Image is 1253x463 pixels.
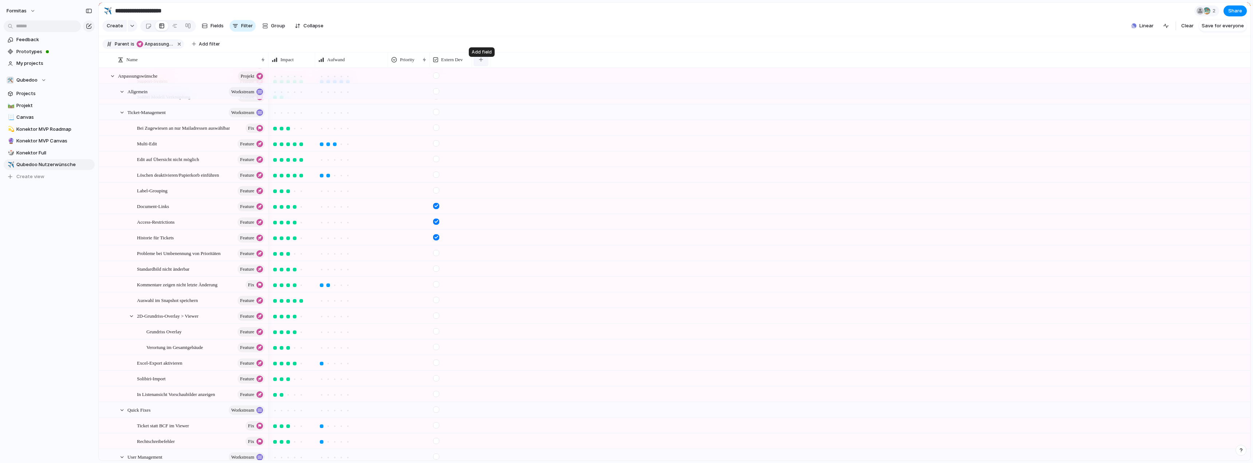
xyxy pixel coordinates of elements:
button: Create [102,20,127,32]
a: 📃Canvas [4,112,95,123]
button: Clear [1178,20,1197,32]
span: Excel-Export aktivieren [137,358,182,367]
span: Qubedoo [16,76,38,84]
button: is [129,40,136,48]
button: ✈️ [7,161,14,168]
span: User Management [127,452,162,461]
span: Feature [240,139,254,149]
span: Bei Zugewiesen an nur Mailadressen auswählbar [137,123,230,132]
span: Access-Restrictions [137,217,174,226]
span: Impact [280,56,294,63]
button: Create view [4,171,95,182]
button: Feature [237,217,265,227]
span: Feature [240,186,254,196]
span: Feature [240,217,254,227]
span: Probleme bei Umbenennung von Prioritäten [137,249,221,257]
a: 🛤️Projekt [4,100,95,111]
span: Feature [240,233,254,243]
span: workstream [231,452,254,462]
span: Konektor Full [16,149,92,157]
span: Parent [115,41,129,47]
span: Aufwand [327,56,345,63]
a: 💫Konektor MVP Roadmap [4,124,95,135]
span: Ticket statt BCF im Viewer [137,421,189,429]
span: Create [107,22,123,30]
span: Feature [240,327,254,337]
button: ✈️ [102,5,114,17]
button: workstream [229,405,265,415]
button: Formitas [3,5,39,17]
button: Feature [237,343,265,352]
span: Projekt [240,71,254,81]
button: workstream [229,87,265,97]
a: Prototypes [4,46,95,57]
span: Allgemein [127,87,148,95]
button: Feature [237,186,265,196]
span: Feature [240,154,254,165]
button: workstream [229,108,265,117]
span: workstream [231,405,254,415]
span: Kommentare zeigen nicht letzte Änderung [137,280,217,289]
span: Group [271,22,285,30]
button: Fields [199,20,227,32]
span: Qubedoo Nutzerwünsche [16,161,92,168]
button: 🛠️Qubedoo [4,75,95,86]
button: Feature [237,170,265,180]
span: Auswahl im Snapshot speichern [137,296,198,304]
span: Share [1228,7,1242,15]
span: Prototypes [16,48,92,55]
span: Feedback [16,36,92,43]
button: Feature [237,390,265,399]
span: Grundriss Overlay [146,327,181,336]
span: is [131,41,134,47]
span: Anpassungswünsche [145,41,173,47]
button: Feature [237,264,265,274]
span: Löschen deaktivieren/Papierkorb einführen [137,170,219,179]
button: Feature [237,327,265,337]
span: Fix [248,280,254,290]
button: Share [1223,5,1247,16]
button: Linear [1128,20,1156,31]
span: Multi-Edit [137,139,157,148]
button: Feature [237,155,265,164]
span: Add filter [199,41,220,47]
span: Feature [240,201,254,212]
span: Feature [240,311,254,321]
div: 🔮Konektor MVP Canvas [4,136,95,146]
span: Feature [240,374,254,384]
span: 2D-Grundriss-Overlay > Viewer [137,311,199,320]
span: Extern Dev [441,56,463,63]
button: Save for everyone [1199,20,1247,32]
div: Add field [469,47,495,57]
button: Feature [237,139,265,149]
button: Group [259,20,289,32]
span: Standardbild nicht änderbar [137,264,189,273]
a: ✈️Qubedoo Nutzerwünsche [4,159,95,170]
span: Anpassungswünsche [118,71,157,80]
button: 💫 [7,126,14,133]
span: Projects [16,90,92,97]
button: Fix [246,280,265,290]
button: Feature [237,202,265,211]
span: In Listenansicht Vorschaubilder anzeigen [137,390,215,398]
span: Verortung im Gesamtgebäude [146,343,203,351]
span: workstream [231,87,254,97]
span: Document-Links [137,202,169,210]
button: workstream [229,452,265,462]
a: Feedback [4,34,95,45]
a: My projects [4,58,95,69]
span: Clear [1181,22,1194,30]
span: Formitas [7,7,27,15]
span: Feature [240,389,254,400]
span: workstream [231,107,254,118]
span: Feature [240,170,254,180]
span: Feature [240,248,254,259]
button: Feature [237,311,265,321]
span: Collapse [303,22,323,30]
button: Collapse [292,20,326,32]
span: Filter [241,22,253,30]
span: Rechtschreibefehler [137,437,175,445]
